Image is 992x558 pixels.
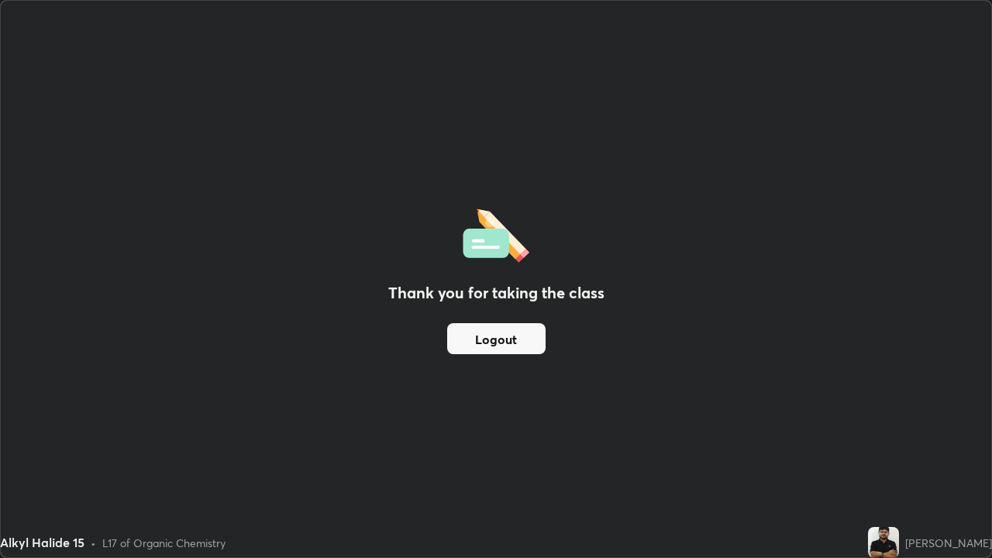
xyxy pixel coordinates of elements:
[102,535,226,551] div: L17 of Organic Chemistry
[868,527,899,558] img: d32c70f87a0b4f19b114348ebca7561d.jpg
[388,281,604,305] h2: Thank you for taking the class
[447,323,546,354] button: Logout
[905,535,992,551] div: [PERSON_NAME]
[463,204,529,263] img: offlineFeedback.1438e8b3.svg
[91,535,96,551] div: •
